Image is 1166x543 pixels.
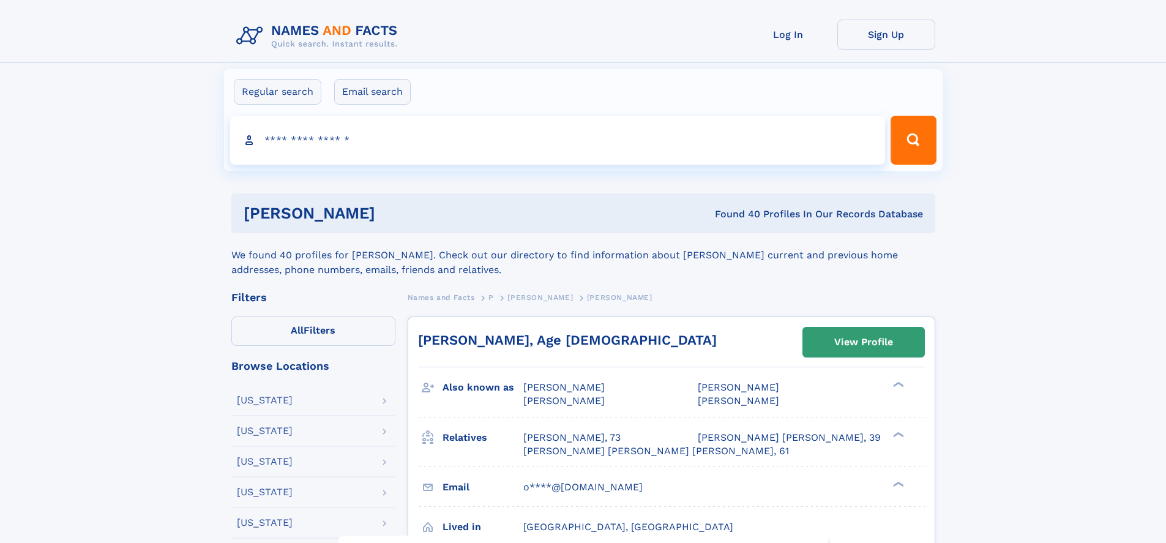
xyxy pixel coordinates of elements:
[231,316,395,346] label: Filters
[418,332,717,348] a: [PERSON_NAME], Age [DEMOGRAPHIC_DATA]
[244,206,545,221] h1: [PERSON_NAME]
[237,518,293,528] div: [US_STATE]
[698,395,779,406] span: [PERSON_NAME]
[890,430,905,438] div: ❯
[231,292,395,303] div: Filters
[291,324,304,336] span: All
[698,431,881,444] a: [PERSON_NAME] [PERSON_NAME], 39
[237,487,293,497] div: [US_STATE]
[739,20,837,50] a: Log In
[488,290,494,305] a: P
[890,381,905,389] div: ❯
[231,233,935,277] div: We found 40 profiles for [PERSON_NAME]. Check out our directory to find information about [PERSON...
[334,79,411,105] label: Email search
[523,521,733,533] span: [GEOGRAPHIC_DATA], [GEOGRAPHIC_DATA]
[523,431,621,444] a: [PERSON_NAME], 73
[231,20,408,53] img: Logo Names and Facts
[488,293,494,302] span: P
[443,477,523,498] h3: Email
[443,517,523,537] h3: Lived in
[890,480,905,488] div: ❯
[408,290,475,305] a: Names and Facts
[234,79,321,105] label: Regular search
[237,395,293,405] div: [US_STATE]
[523,444,789,458] a: [PERSON_NAME] [PERSON_NAME] [PERSON_NAME], 61
[891,116,936,165] button: Search Button
[803,328,924,357] a: View Profile
[523,381,605,393] span: [PERSON_NAME]
[443,427,523,448] h3: Relatives
[834,328,893,356] div: View Profile
[443,377,523,398] h3: Also known as
[507,293,573,302] span: [PERSON_NAME]
[545,208,923,221] div: Found 40 Profiles In Our Records Database
[698,381,779,393] span: [PERSON_NAME]
[237,426,293,436] div: [US_STATE]
[231,361,395,372] div: Browse Locations
[230,116,886,165] input: search input
[837,20,935,50] a: Sign Up
[507,290,573,305] a: [PERSON_NAME]
[237,457,293,466] div: [US_STATE]
[587,293,652,302] span: [PERSON_NAME]
[523,395,605,406] span: [PERSON_NAME]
